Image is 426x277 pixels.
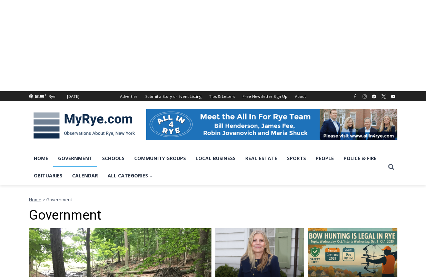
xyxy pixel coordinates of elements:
nav: Breadcrumbs [29,196,397,203]
a: Free Newsletter Sign Up [239,91,291,101]
span: 63.99 [34,94,44,99]
a: Community Groups [129,150,191,167]
a: Tips & Letters [205,91,239,101]
a: Schools [97,150,129,167]
img: All in for Rye [146,109,397,140]
a: Home [29,196,41,203]
a: Local Business [191,150,240,167]
a: Submit a Story or Event Listing [141,91,205,101]
a: Facebook [351,92,359,101]
a: All Categories [103,167,158,184]
nav: Secondary Navigation [116,91,310,101]
span: F [45,93,47,96]
a: Sports [282,150,311,167]
span: > [42,196,45,203]
span: All Categories [108,172,153,179]
a: Government [53,150,97,167]
a: X [379,92,388,101]
a: About [291,91,310,101]
a: Police & Fire [339,150,382,167]
span: Government [46,196,72,203]
div: Rye [49,93,56,100]
a: People [311,150,339,167]
a: Instagram [360,92,369,101]
button: View Search Form [385,161,397,173]
a: Calendar [67,167,103,184]
nav: Primary Navigation [29,150,385,185]
a: Real Estate [240,150,282,167]
h1: Government [29,207,397,223]
a: YouTube [389,92,397,101]
div: [DATE] [67,93,79,100]
a: Obituaries [29,167,67,184]
a: Advertise [116,91,141,101]
a: Home [29,150,53,167]
img: MyRye.com [29,108,139,144]
a: Linkedin [370,92,378,101]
